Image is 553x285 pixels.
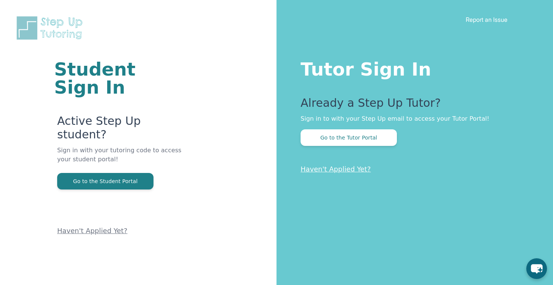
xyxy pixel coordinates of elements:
a: Haven't Applied Yet? [57,227,128,235]
p: Sign in with your tutoring code to access your student portal! [57,146,186,173]
a: Go to the Tutor Portal [301,134,397,141]
button: Go to the Tutor Portal [301,129,397,146]
a: Go to the Student Portal [57,177,153,185]
h1: Student Sign In [54,60,186,96]
img: Step Up Tutoring horizontal logo [15,15,87,41]
button: chat-button [526,258,547,279]
h1: Tutor Sign In [301,57,523,78]
p: Sign in to with your Step Up email to access your Tutor Portal! [301,114,523,123]
a: Report an Issue [466,16,507,23]
a: Haven't Applied Yet? [301,165,371,173]
p: Active Step Up student? [57,114,186,146]
button: Go to the Student Portal [57,173,153,189]
p: Already a Step Up Tutor? [301,96,523,114]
